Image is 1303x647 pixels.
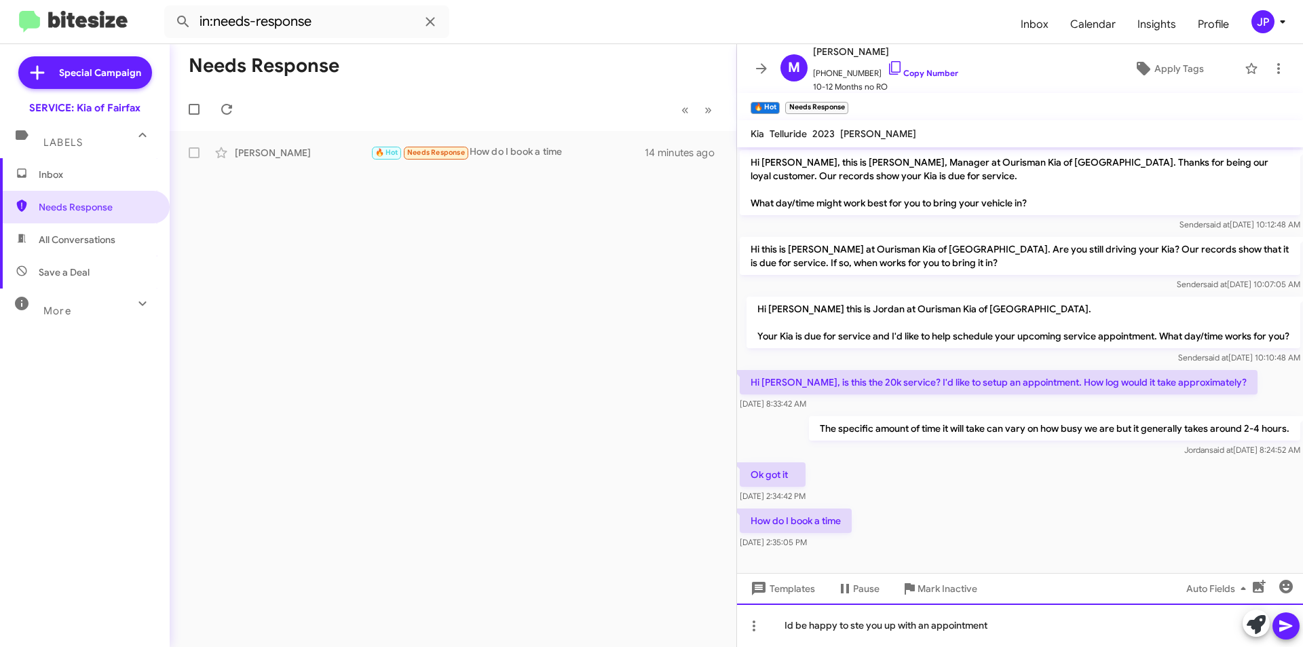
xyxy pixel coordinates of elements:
[740,237,1300,275] p: Hi this is [PERSON_NAME] at Ourisman Kia of [GEOGRAPHIC_DATA]. Are you still driving your Kia? Ou...
[740,462,806,487] p: Ok got it
[43,136,83,149] span: Labels
[1175,576,1262,601] button: Auto Fields
[59,66,141,79] span: Special Campaign
[813,80,958,94] span: 10-12 Months no RO
[740,509,852,533] p: How do I book a time
[740,370,1258,394] p: Hi [PERSON_NAME], is this the 20k service? I'd like to setup an appointment. How log would it tak...
[39,265,90,279] span: Save a Deal
[887,68,958,78] a: Copy Number
[812,128,835,140] span: 2023
[39,200,154,214] span: Needs Response
[1184,445,1300,455] span: Jordan [DATE] 8:24:52 AM
[1186,576,1251,601] span: Auto Fields
[1154,56,1204,81] span: Apply Tags
[407,148,465,157] span: Needs Response
[747,297,1300,348] p: Hi [PERSON_NAME] this is Jordan at Ourisman Kia of [GEOGRAPHIC_DATA]. Your Kia is due for service...
[235,146,371,160] div: [PERSON_NAME]
[375,148,398,157] span: 🔥 Hot
[189,55,339,77] h1: Needs Response
[826,576,890,601] button: Pause
[39,233,115,246] span: All Conversations
[751,102,780,114] small: 🔥 Hot
[785,102,848,114] small: Needs Response
[18,56,152,89] a: Special Campaign
[645,146,725,160] div: 14 minutes ago
[1209,445,1233,455] span: said at
[674,96,720,124] nav: Page navigation example
[737,604,1303,647] div: Id be happy to ste you up with an appointment
[673,96,697,124] button: Previous
[696,96,720,124] button: Next
[1010,5,1059,44] a: Inbox
[29,101,140,115] div: SERVICE: Kia of Fairfax
[1240,10,1288,33] button: JP
[890,576,988,601] button: Mark Inactive
[813,60,958,80] span: [PHONE_NUMBER]
[39,168,154,181] span: Inbox
[840,128,916,140] span: [PERSON_NAME]
[371,145,645,160] div: How do I book a time
[43,305,71,317] span: More
[751,128,764,140] span: Kia
[740,399,806,409] span: [DATE] 8:33:42 AM
[748,576,815,601] span: Templates
[164,5,449,38] input: Search
[770,128,807,140] span: Telluride
[918,576,977,601] span: Mark Inactive
[704,101,712,118] span: »
[853,576,880,601] span: Pause
[813,43,958,60] span: [PERSON_NAME]
[809,416,1300,441] p: The specific amount of time it will take can vary on how busy we are but it generally takes aroun...
[737,576,826,601] button: Templates
[1099,56,1238,81] button: Apply Tags
[1205,352,1228,363] span: said at
[1187,5,1240,44] a: Profile
[1059,5,1127,44] a: Calendar
[1178,352,1300,363] span: Sender [DATE] 10:10:48 AM
[740,150,1300,215] p: Hi [PERSON_NAME], this is [PERSON_NAME], Manager at Ourisman Kia of [GEOGRAPHIC_DATA]. Thanks for...
[740,491,806,501] span: [DATE] 2:34:42 PM
[1179,219,1300,229] span: Sender [DATE] 10:12:48 AM
[1203,279,1227,289] span: said at
[1251,10,1274,33] div: JP
[740,537,807,547] span: [DATE] 2:35:05 PM
[1127,5,1187,44] a: Insights
[681,101,689,118] span: «
[1177,279,1300,289] span: Sender [DATE] 10:07:05 AM
[1206,219,1230,229] span: said at
[788,57,800,79] span: M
